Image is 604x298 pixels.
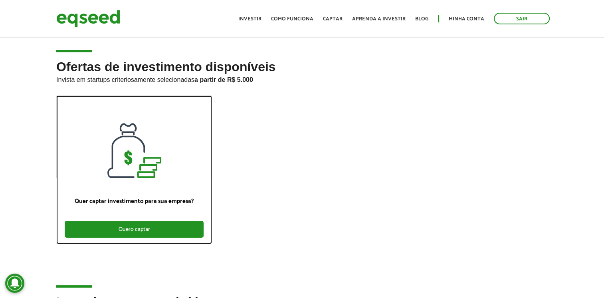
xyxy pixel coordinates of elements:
[449,16,484,22] a: Minha conta
[238,16,261,22] a: Investir
[56,74,548,83] p: Invista em startups criteriosamente selecionadas
[352,16,406,22] a: Aprenda a investir
[56,95,212,244] a: Quer captar investimento para sua empresa? Quero captar
[65,221,204,238] div: Quero captar
[271,16,313,22] a: Como funciona
[65,198,204,205] p: Quer captar investimento para sua empresa?
[415,16,428,22] a: Blog
[323,16,343,22] a: Captar
[194,76,253,83] strong: a partir de R$ 5.000
[56,60,548,95] h2: Ofertas de investimento disponíveis
[494,13,550,24] a: Sair
[56,8,120,29] img: EqSeed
